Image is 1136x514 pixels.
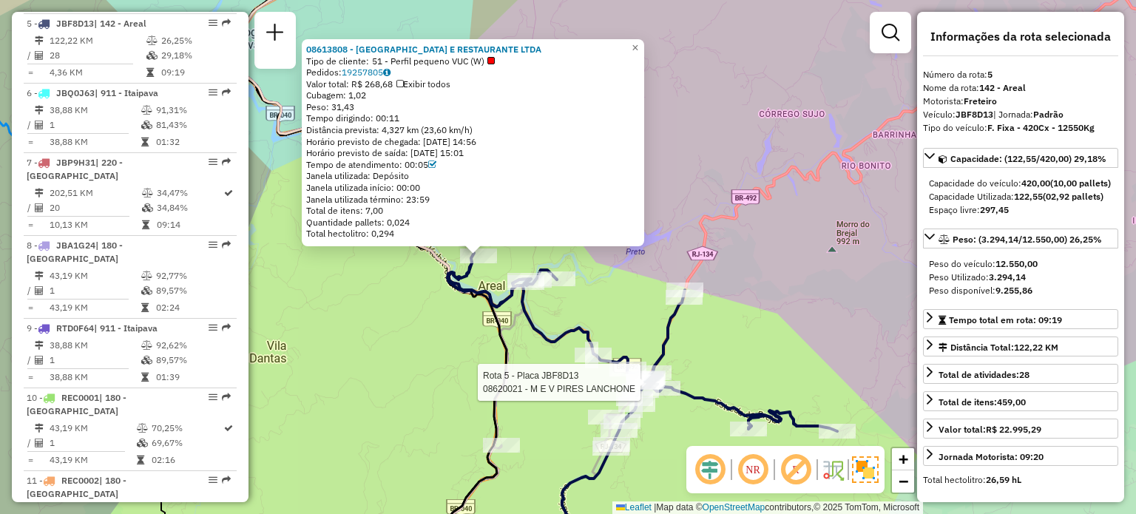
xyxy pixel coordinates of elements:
[142,203,153,212] i: % de utilização da cubagem
[612,501,923,514] div: Map data © contributors,© 2025 TomTom, Microsoft
[49,33,146,48] td: 122,22 KM
[939,341,1058,354] div: Distância Total:
[979,82,1026,93] strong: 142 - Areal
[923,391,1118,411] a: Total de itens:459,00
[94,18,146,29] span: | 142 - Areal
[49,453,136,467] td: 43,19 KM
[35,341,44,350] i: Distância Total
[222,18,231,27] em: Rota exportada
[35,121,44,129] i: Total de Atividades
[222,476,231,484] em: Rota exportada
[27,157,123,181] span: 7 -
[35,424,44,433] i: Distância Total
[35,271,44,280] i: Distância Total
[306,44,541,55] strong: 08613808 - [GEOGRAPHIC_DATA] E RESTAURANTE LTDA
[49,268,141,283] td: 43,19 KM
[156,186,223,200] td: 34,47%
[160,48,231,63] td: 29,18%
[224,189,233,197] i: Rota otimizada
[141,356,152,365] i: % de utilização da cubagem
[980,204,1009,215] strong: 297,45
[306,89,366,101] span: Cubagem: 1,02
[1033,109,1064,120] strong: Padrão
[222,88,231,97] em: Rota exportada
[306,205,640,217] div: Total de itens: 7,00
[160,65,231,80] td: 09:19
[989,271,1026,283] strong: 3.294,14
[923,419,1118,439] a: Valor total:R$ 22.995,29
[995,258,1038,269] strong: 12.550,00
[995,285,1032,296] strong: 9.255,86
[27,353,34,368] td: /
[929,258,1038,269] span: Peso do veículo:
[923,30,1118,44] h4: Informações da rota selecionada
[155,370,230,385] td: 01:39
[306,159,640,171] div: Tempo de atendimento: 00:05
[27,392,126,416] span: 10 -
[987,122,1095,133] strong: F. Fixa - 420Cx - 12550Kg
[950,153,1106,164] span: Capacidade: (122,55/420,00) 29,18%
[923,81,1118,95] div: Nome da rota:
[56,87,95,98] span: JBQ0J63
[141,121,152,129] i: % de utilização da cubagem
[27,240,123,264] span: | 180 - [GEOGRAPHIC_DATA]
[56,322,94,334] span: RTD0F64
[997,396,1026,408] strong: 459,00
[949,314,1062,325] span: Tempo total em rota: 09:19
[141,303,149,312] i: Tempo total em rota
[137,424,148,433] i: % de utilização do peso
[306,228,640,240] div: Total hectolitro: 0,294
[1014,191,1043,202] strong: 122,55
[209,158,217,166] em: Opções
[306,78,640,90] div: Valor total: R$ 268,68
[692,452,728,487] span: Ocultar deslocamento
[1043,191,1103,202] strong: (02,92 pallets)
[923,473,1118,487] div: Total hectolitro:
[306,112,640,124] div: Tempo dirigindo: 00:11
[49,421,136,436] td: 43,19 KM
[821,458,845,481] img: Fluxo de ruas
[27,65,34,80] td: =
[27,217,34,232] td: =
[27,135,34,149] td: =
[964,95,997,106] strong: Freteiro
[209,476,217,484] em: Opções
[1050,177,1111,189] strong: (10,00 pallets)
[929,190,1112,203] div: Capacidade Utilizada:
[929,203,1112,217] div: Espaço livre:
[141,373,149,382] i: Tempo total em rota
[923,148,1118,168] a: Capacidade: (122,55/420,00) 29,18%
[626,39,644,57] a: Close popup
[986,474,1021,485] strong: 26,59 hL
[923,108,1118,121] div: Veículo:
[49,300,141,315] td: 43,19 KM
[27,157,123,181] span: | 220 - [GEOGRAPHIC_DATA]
[61,392,99,403] span: REC0001
[923,68,1118,81] div: Número da rota:
[49,186,141,200] td: 202,51 KM
[35,36,44,45] i: Distância Total
[929,284,1112,297] div: Peso disponível:
[209,88,217,97] em: Opções
[35,106,44,115] i: Distância Total
[939,450,1044,464] div: Jornada Motorista: 09:20
[151,421,223,436] td: 70,25%
[155,103,230,118] td: 91,31%
[306,194,640,206] div: Janela utilizada término: 23:59
[383,68,390,77] i: Observações
[923,446,1118,466] a: Jornada Motorista: 09:20
[306,217,640,229] div: Quantidade pallets: 0,024
[923,309,1118,329] a: Tempo total em rota: 09:19
[929,271,1112,284] div: Peso Utilizado:
[306,101,354,112] span: Peso: 31,43
[735,452,771,487] span: Ocultar NR
[49,353,141,368] td: 1
[27,392,126,416] span: | 180 - [GEOGRAPHIC_DATA]
[306,136,640,148] div: Horário previsto de chegada: [DATE] 14:56
[27,240,123,264] span: 8 -
[428,159,436,170] a: Com service time
[151,453,223,467] td: 02:16
[56,18,94,29] span: JBF8D13
[146,51,158,60] i: % de utilização da cubagem
[35,439,44,447] i: Total de Atividades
